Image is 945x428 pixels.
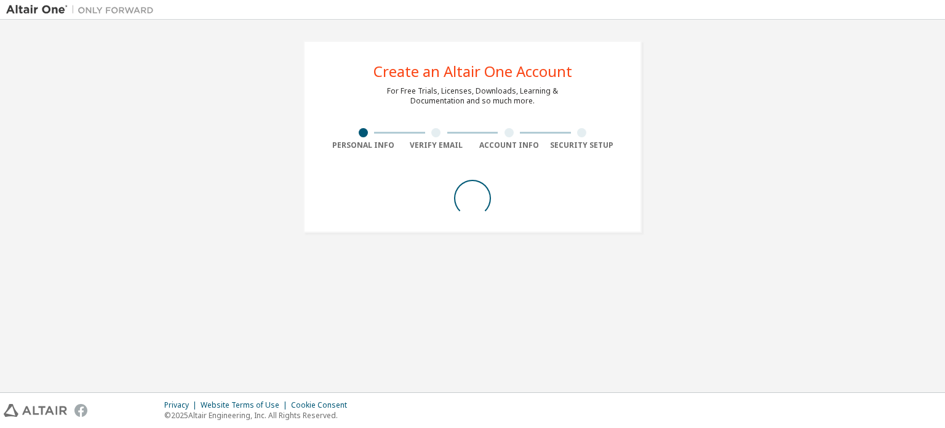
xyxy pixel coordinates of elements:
div: Security Setup [546,140,619,150]
div: Privacy [164,400,201,410]
div: Verify Email [400,140,473,150]
div: Cookie Consent [291,400,354,410]
img: facebook.svg [74,404,87,417]
p: © 2025 Altair Engineering, Inc. All Rights Reserved. [164,410,354,421]
div: Website Terms of Use [201,400,291,410]
img: Altair One [6,4,160,16]
div: Account Info [472,140,546,150]
img: altair_logo.svg [4,404,67,417]
div: Create an Altair One Account [373,64,572,79]
div: For Free Trials, Licenses, Downloads, Learning & Documentation and so much more. [387,86,558,106]
div: Personal Info [327,140,400,150]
